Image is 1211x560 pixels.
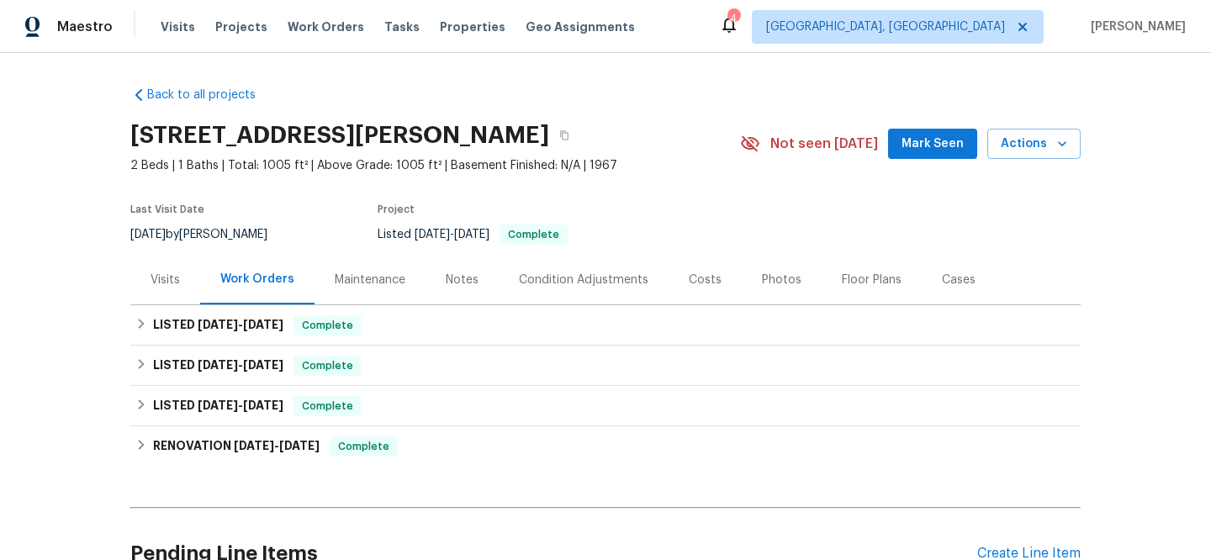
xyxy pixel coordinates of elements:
[243,319,283,330] span: [DATE]
[1084,18,1186,35] span: [PERSON_NAME]
[1001,134,1067,155] span: Actions
[454,229,489,240] span: [DATE]
[415,229,450,240] span: [DATE]
[130,346,1081,386] div: LISTED [DATE]-[DATE]Complete
[331,438,396,455] span: Complete
[198,359,238,371] span: [DATE]
[519,272,648,288] div: Condition Adjustments
[942,272,976,288] div: Cases
[440,18,505,35] span: Properties
[526,18,635,35] span: Geo Assignments
[198,319,238,330] span: [DATE]
[384,21,420,33] span: Tasks
[198,399,238,411] span: [DATE]
[689,272,722,288] div: Costs
[766,18,1005,35] span: [GEOGRAPHIC_DATA], [GEOGRAPHIC_DATA]
[57,18,113,35] span: Maestro
[153,436,320,457] h6: RENOVATION
[415,229,489,240] span: -
[130,225,288,245] div: by [PERSON_NAME]
[762,272,801,288] div: Photos
[902,134,964,155] span: Mark Seen
[234,440,274,452] span: [DATE]
[198,359,283,371] span: -
[130,157,740,174] span: 2 Beds | 1 Baths | Total: 1005 ft² | Above Grade: 1005 ft² | Basement Finished: N/A | 1967
[130,127,549,144] h2: [STREET_ADDRESS][PERSON_NAME]
[288,18,364,35] span: Work Orders
[151,272,180,288] div: Visits
[295,317,360,334] span: Complete
[130,204,204,214] span: Last Visit Date
[234,440,320,452] span: -
[378,204,415,214] span: Project
[130,229,166,240] span: [DATE]
[501,230,566,240] span: Complete
[243,399,283,411] span: [DATE]
[295,398,360,415] span: Complete
[279,440,320,452] span: [DATE]
[727,10,739,27] div: 4
[198,319,283,330] span: -
[161,18,195,35] span: Visits
[770,135,878,152] span: Not seen [DATE]
[130,305,1081,346] div: LISTED [DATE]-[DATE]Complete
[215,18,267,35] span: Projects
[987,129,1081,160] button: Actions
[153,315,283,335] h6: LISTED
[888,129,977,160] button: Mark Seen
[549,120,579,151] button: Copy Address
[153,356,283,376] h6: LISTED
[842,272,902,288] div: Floor Plans
[220,271,294,288] div: Work Orders
[153,396,283,416] h6: LISTED
[130,87,292,103] a: Back to all projects
[378,229,568,240] span: Listed
[130,386,1081,426] div: LISTED [DATE]-[DATE]Complete
[335,272,405,288] div: Maintenance
[446,272,479,288] div: Notes
[130,426,1081,467] div: RENOVATION [DATE]-[DATE]Complete
[295,357,360,374] span: Complete
[243,359,283,371] span: [DATE]
[198,399,283,411] span: -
